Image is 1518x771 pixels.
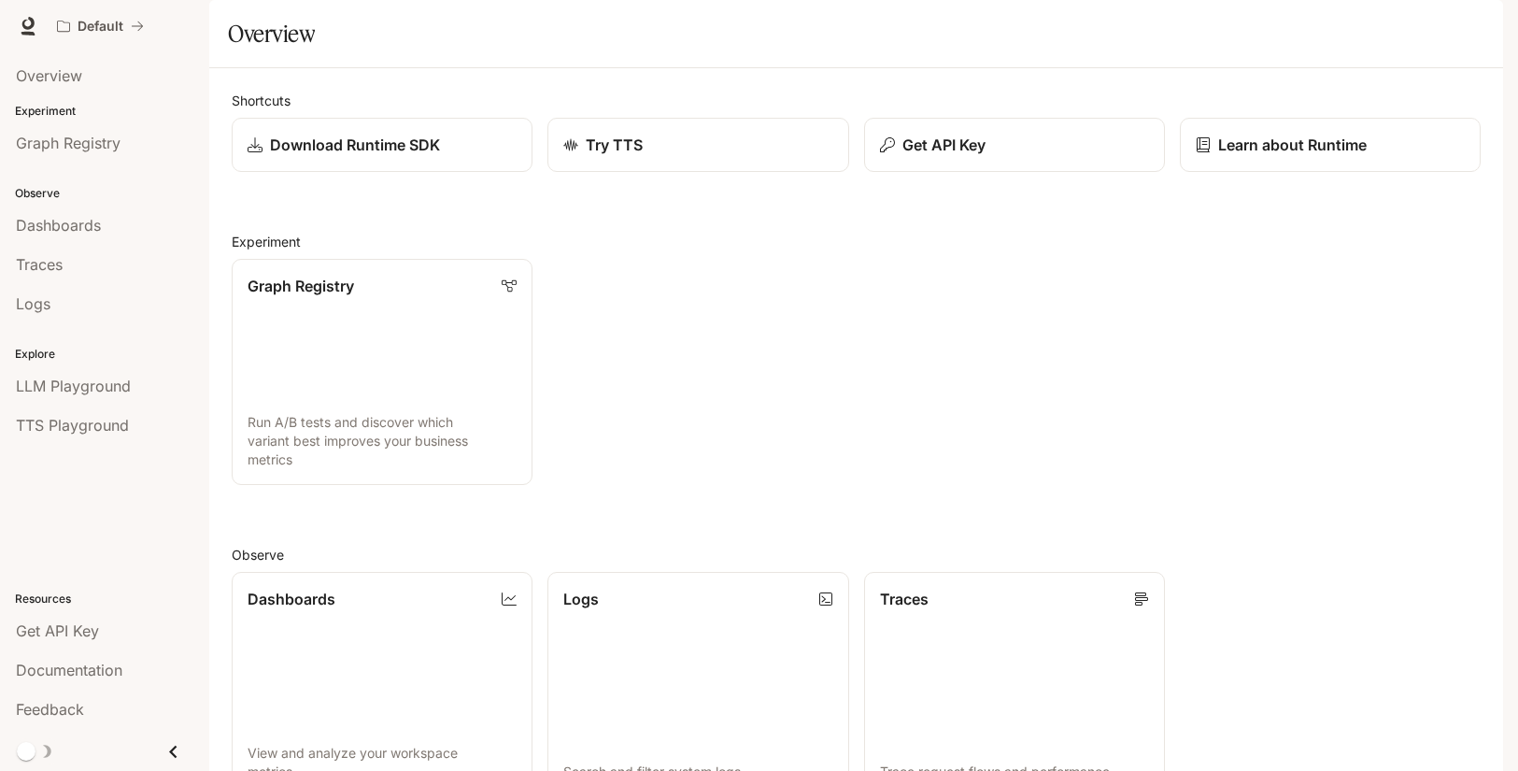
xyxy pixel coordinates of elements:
[232,91,1481,110] h2: Shortcuts
[880,588,929,610] p: Traces
[864,118,1165,172] button: Get API Key
[78,19,123,35] p: Default
[586,134,643,156] p: Try TTS
[248,413,517,469] p: Run A/B tests and discover which variant best improves your business metrics
[248,588,335,610] p: Dashboards
[1218,134,1367,156] p: Learn about Runtime
[902,134,986,156] p: Get API Key
[547,118,848,172] a: Try TTS
[1180,118,1481,172] a: Learn about Runtime
[563,588,599,610] p: Logs
[248,275,354,297] p: Graph Registry
[232,232,1481,251] h2: Experiment
[232,118,532,172] a: Download Runtime SDK
[232,545,1481,564] h2: Observe
[228,15,315,52] h1: Overview
[49,7,152,45] button: All workspaces
[270,134,440,156] p: Download Runtime SDK
[232,259,532,485] a: Graph RegistryRun A/B tests and discover which variant best improves your business metrics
